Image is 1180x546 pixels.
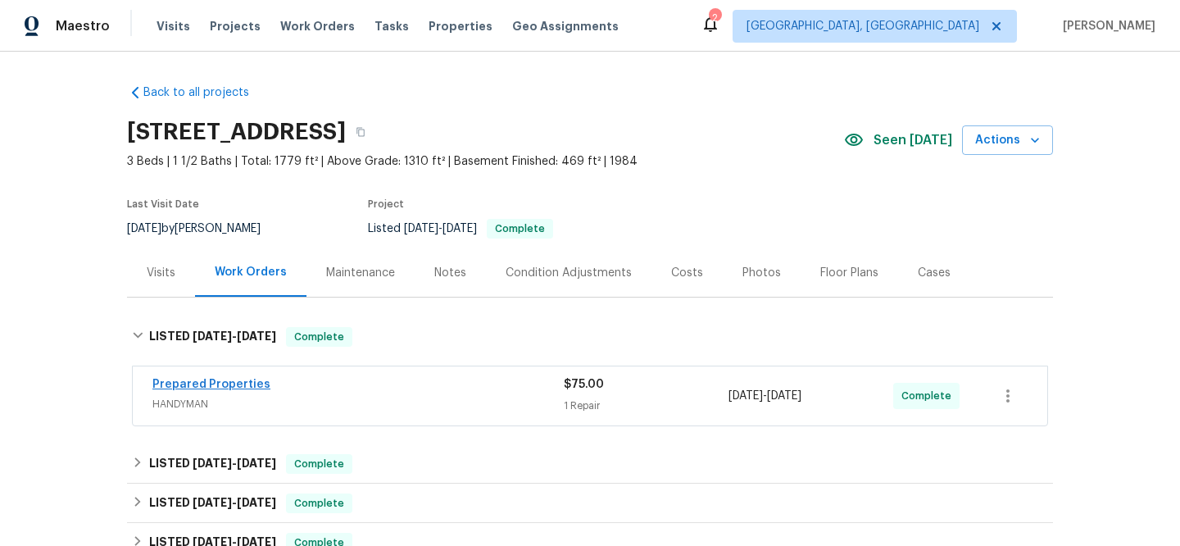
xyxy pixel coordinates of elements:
[237,330,276,342] span: [DATE]
[288,329,351,345] span: Complete
[149,454,276,474] h6: LISTED
[152,379,270,390] a: Prepared Properties
[237,457,276,469] span: [DATE]
[152,396,564,412] span: HANDYMAN
[157,18,190,34] span: Visits
[404,223,477,234] span: -
[127,444,1053,484] div: LISTED [DATE]-[DATE]Complete
[442,223,477,234] span: [DATE]
[901,388,958,404] span: Complete
[918,265,951,281] div: Cases
[193,497,276,508] span: -
[288,495,351,512] span: Complete
[147,265,175,281] div: Visits
[962,125,1053,156] button: Actions
[820,265,878,281] div: Floor Plans
[767,390,801,402] span: [DATE]
[215,264,287,280] div: Work Orders
[742,265,781,281] div: Photos
[237,497,276,508] span: [DATE]
[874,132,952,148] span: Seen [DATE]
[127,153,844,170] span: 3 Beds | 1 1/2 Baths | Total: 1779 ft² | Above Grade: 1310 ft² | Basement Finished: 469 ft² | 1984
[728,388,801,404] span: -
[728,390,763,402] span: [DATE]
[564,398,728,414] div: 1 Repair
[149,494,276,513] h6: LISTED
[368,199,404,209] span: Project
[747,18,979,34] span: [GEOGRAPHIC_DATA], [GEOGRAPHIC_DATA]
[564,379,604,390] span: $75.00
[210,18,261,34] span: Projects
[193,330,276,342] span: -
[1056,18,1155,34] span: [PERSON_NAME]
[280,18,355,34] span: Work Orders
[288,456,351,472] span: Complete
[404,223,438,234] span: [DATE]
[506,265,632,281] div: Condition Adjustments
[671,265,703,281] div: Costs
[434,265,466,281] div: Notes
[488,224,551,234] span: Complete
[127,124,346,140] h2: [STREET_ADDRESS]
[193,457,232,469] span: [DATE]
[709,10,720,26] div: 2
[56,18,110,34] span: Maestro
[193,457,276,469] span: -
[127,84,284,101] a: Back to all projects
[193,330,232,342] span: [DATE]
[374,20,409,32] span: Tasks
[127,484,1053,523] div: LISTED [DATE]-[DATE]Complete
[127,311,1053,363] div: LISTED [DATE]-[DATE]Complete
[346,117,375,147] button: Copy Address
[512,18,619,34] span: Geo Assignments
[149,327,276,347] h6: LISTED
[429,18,492,34] span: Properties
[326,265,395,281] div: Maintenance
[127,219,280,239] div: by [PERSON_NAME]
[975,130,1040,151] span: Actions
[127,199,199,209] span: Last Visit Date
[127,223,161,234] span: [DATE]
[368,223,553,234] span: Listed
[193,497,232,508] span: [DATE]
